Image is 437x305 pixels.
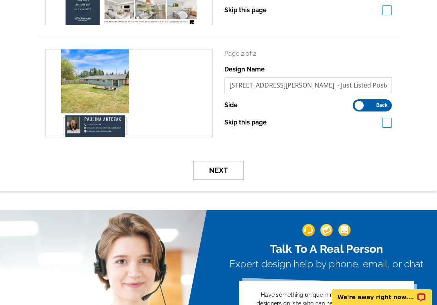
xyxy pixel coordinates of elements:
h2: Talk To A Real Person [229,242,424,256]
img: support-img-2.png [320,224,333,236]
label: Side [224,100,238,110]
h3: Expert design help by phone, email, or chat [229,258,424,270]
img: support-img-1.png [302,224,315,236]
iframe: LiveChat chat widget [327,280,437,305]
label: Design Name [224,65,265,74]
img: support-img-3_1.png [338,224,351,236]
label: Skip this page [224,118,267,127]
p: Page 2 of 2 [224,49,392,58]
button: Next [193,161,244,179]
span: Back [376,103,388,107]
label: Skip this page [224,5,267,15]
input: File Name [224,77,392,93]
